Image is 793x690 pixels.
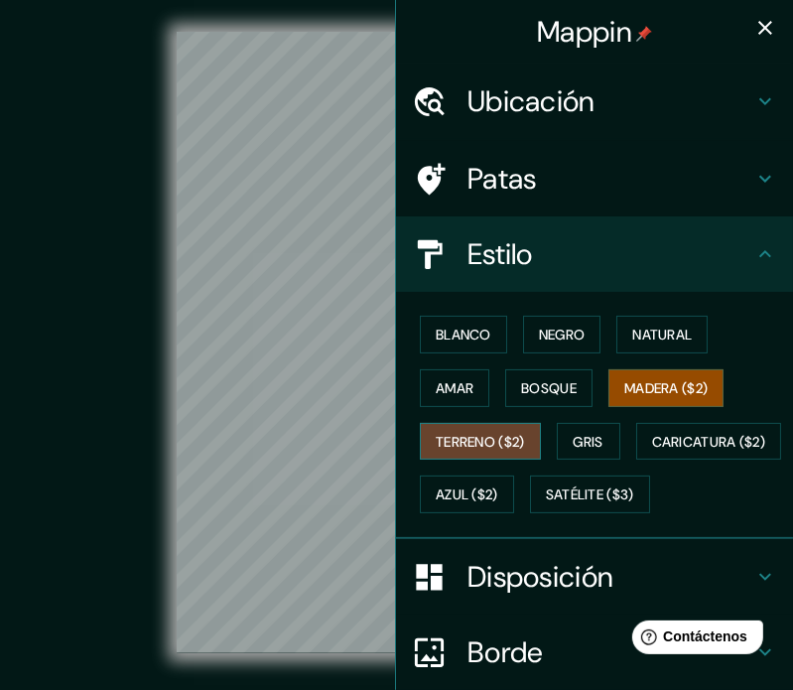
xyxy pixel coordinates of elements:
[652,433,766,451] font: Caricatura ($2)
[420,476,514,513] button: Azul ($2)
[420,369,489,407] button: Amar
[521,379,577,397] font: Bosque
[396,216,793,292] div: Estilo
[632,326,692,344] font: Natural
[467,633,544,671] font: Borde
[396,615,793,690] div: Borde
[636,26,652,42] img: pin-icon.png
[530,476,650,513] button: Satélite ($3)
[436,379,473,397] font: Amar
[616,613,771,668] iframe: Lanzador de widgets de ayuda
[523,316,601,353] button: Negro
[436,486,498,504] font: Azul ($2)
[546,486,634,504] font: Satélite ($3)
[467,235,533,273] font: Estilo
[636,423,782,461] button: Caricatura ($2)
[608,369,724,407] button: Madera ($2)
[396,141,793,216] div: Patas
[467,160,537,198] font: Patas
[467,82,595,120] font: Ubicación
[420,316,507,353] button: Blanco
[539,326,586,344] font: Negro
[396,539,793,615] div: Disposición
[436,433,525,451] font: Terreno ($2)
[436,326,491,344] font: Blanco
[574,433,603,451] font: Gris
[396,64,793,139] div: Ubicación
[467,558,613,596] font: Disposición
[557,423,620,461] button: Gris
[624,379,708,397] font: Madera ($2)
[505,369,593,407] button: Bosque
[177,32,616,653] canvas: Mapa
[616,316,708,353] button: Natural
[537,13,632,51] font: Mappin
[420,423,541,461] button: Terreno ($2)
